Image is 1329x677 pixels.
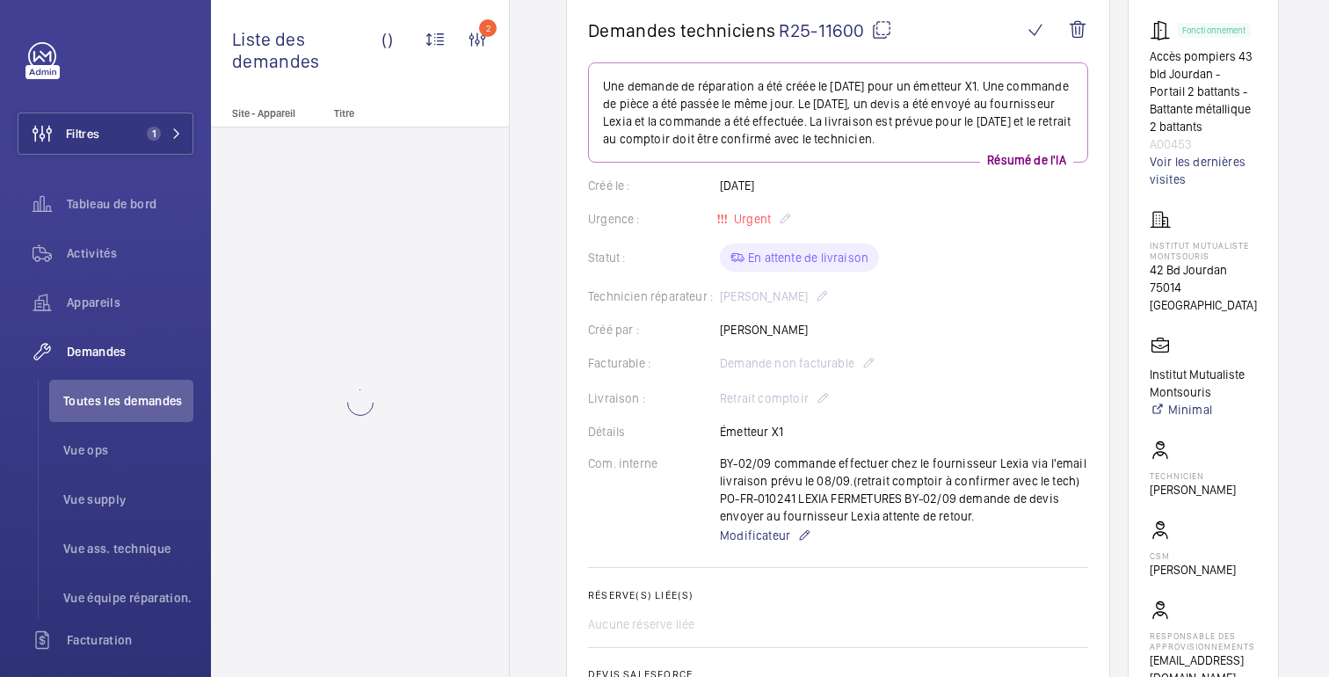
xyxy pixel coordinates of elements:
font: 42 Bd Jourdan [1150,263,1227,277]
font: 75014 [GEOGRAPHIC_DATA] [1150,280,1257,312]
font: Institut Mutualiste Montsouris [1150,368,1245,399]
font: Facturation [67,633,133,647]
button: Filtres1 [18,113,193,155]
font: Résumé de l'IA [987,153,1066,167]
font: Voir les dernières visites [1150,155,1245,186]
font: Liste des demandes [232,28,320,72]
font: 1 [152,127,156,140]
font: Activités [67,246,117,260]
font: Site - Appareil [232,107,295,120]
font: A00453 [1150,137,1192,151]
font: () [381,28,393,50]
font: [PERSON_NAME] [1150,563,1236,577]
font: Institut Mutualiste Montsouris [1150,240,1249,261]
font: Vue supply [63,492,127,506]
a: Minimal [1150,401,1257,419]
font: Minimal [1168,403,1212,417]
font: Fonctionnement [1182,25,1246,35]
font: Vue équipe réparation. [63,591,192,605]
font: Demandes [67,345,127,359]
font: Appareils [67,295,120,309]
font: Modificateur [720,528,790,542]
font: Une demande de réparation a été créée le [DATE] pour un émetteur X1. Une commande de pièce a été ... [603,79,1071,146]
font: Demandes techniciens [588,19,775,41]
font: Titre [334,107,354,120]
font: Technicien [1150,470,1204,481]
font: Réserve(s) liée(s) [588,589,694,601]
font: [PERSON_NAME] [1150,483,1236,497]
font: Accès pompiers 43 bld Jourdan - Portail 2 battants - Battante métallique 2 battants [1150,49,1253,134]
a: Voir les dernières visites [1150,153,1257,188]
font: Filtres [66,127,99,141]
font: Vue ops [63,443,108,457]
font: CSM [1150,550,1170,561]
font: Toutes les demandes [63,394,183,408]
font: Vue ass. technique [63,542,171,556]
font: Responsable des approvisionnements [1150,630,1255,652]
font: Tableau de bord [67,197,156,211]
font: R25-11600 [779,19,864,41]
img: automatic_door.svg [1150,19,1178,40]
